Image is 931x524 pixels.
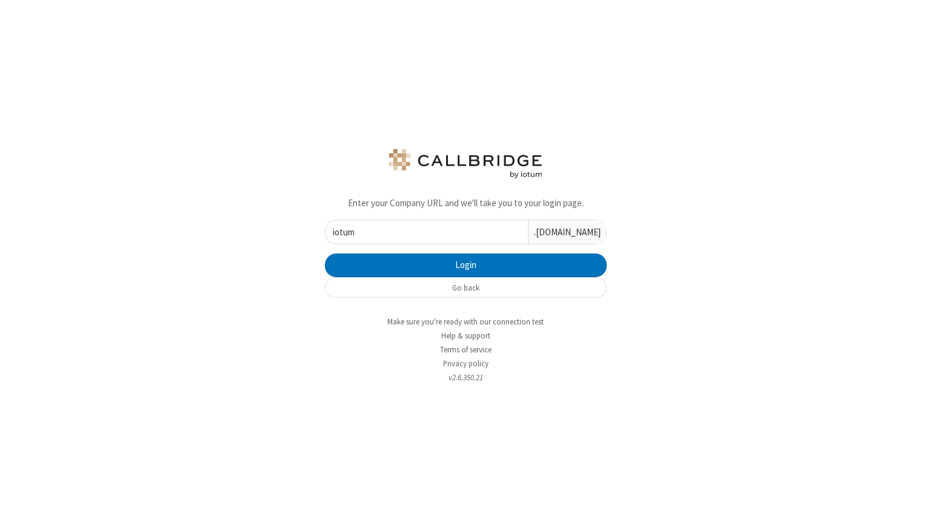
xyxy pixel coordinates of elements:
[387,317,544,327] a: Make sure you're ready with our connection test
[443,358,489,369] a: Privacy policy
[387,149,544,178] img: logo.png
[325,277,607,298] button: Go back
[325,254,607,278] button: Login
[528,220,606,244] div: .[DOMAIN_NAME]
[441,331,490,341] a: Help & support
[325,220,528,244] input: eg. my-company-name
[316,372,616,383] li: v2.6.350.21
[325,196,607,210] p: Enter your Company URL and we'll take you to your login page.
[440,344,492,355] a: Terms of service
